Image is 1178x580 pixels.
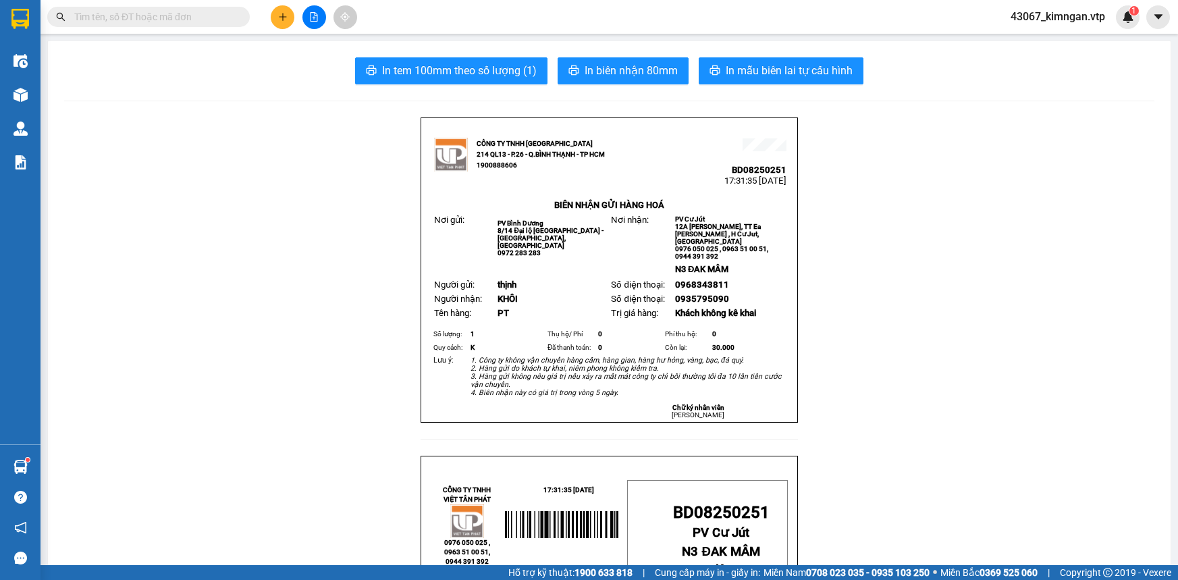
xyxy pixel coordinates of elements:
[663,327,710,341] td: Phí thu hộ:
[434,138,468,172] img: logo
[271,5,294,29] button: plus
[611,215,649,225] span: Nơi nhận:
[672,411,724,419] span: [PERSON_NAME]
[675,223,761,245] span: 12A [PERSON_NAME], TT Ea [PERSON_NAME] , H Cư Jut, [GEOGRAPHIC_DATA]
[693,525,749,540] span: PV Cư Jút
[1000,8,1116,25] span: 43067_kimngan.vtp
[498,219,543,227] span: PV Bình Dương
[498,280,516,290] span: thịnh
[764,565,930,580] span: Miền Nam
[471,356,782,397] em: 1. Công ty không vận chuyển hàng cấm, hàng gian, hàng hư hỏng, vàng, bạc, đá quý. 2. Hàng gửi do ...
[699,57,863,84] button: printerIn mẫu biên lai tự cấu hình
[545,327,596,341] td: Thụ hộ/ Phí
[309,12,319,22] span: file-add
[712,330,716,338] span: 0
[434,308,471,318] span: Tên hàng:
[26,458,30,462] sup: 1
[940,565,1038,580] span: Miền Bắc
[716,562,724,577] span: K
[598,330,602,338] span: 0
[355,57,547,84] button: printerIn tem 100mm theo số lượng (1)
[933,570,937,575] span: ⚪️
[675,264,728,274] span: N3 ĐAK MÂM
[545,341,596,354] td: Đã thanh toán:
[431,341,468,354] td: Quy cách:
[611,280,664,290] span: Số điện thoại:
[366,65,377,78] span: printer
[806,567,930,578] strong: 0708 023 035 - 0935 103 250
[554,200,664,210] strong: BIÊN NHẬN GỬI HÀNG HOÁ
[471,330,475,338] span: 1
[14,521,27,534] span: notification
[333,5,357,29] button: aim
[724,176,786,186] span: 17:31:35 [DATE]
[673,503,770,522] span: BD08250251
[611,308,658,318] span: Trị giá hàng:
[477,140,605,169] strong: CÔNG TY TNHH [GEOGRAPHIC_DATA] 214 QL13 - P.26 - Q.BÌNH THẠNH - TP HCM 1900888606
[643,565,645,580] span: |
[574,567,633,578] strong: 1900 633 818
[443,486,491,503] strong: CÔNG TY TNHH VIỆT TÂN PHÁT
[710,65,720,78] span: printer
[675,308,756,318] span: Khách không kê khai
[682,544,759,559] span: N3 ĐAK MÂM
[450,504,484,538] img: logo
[434,294,482,304] span: Người nhận:
[56,12,65,22] span: search
[1152,11,1164,23] span: caret-down
[1122,11,1134,23] img: icon-new-feature
[278,12,288,22] span: plus
[431,327,468,341] td: Số lượng:
[340,12,350,22] span: aim
[434,280,475,290] span: Người gửi:
[508,565,633,580] span: Hỗ trợ kỹ thuật:
[980,567,1038,578] strong: 0369 525 060
[675,294,729,304] span: 0935795090
[585,62,678,79] span: In biên nhận 80mm
[74,9,234,24] input: Tìm tên, số ĐT hoặc mã đơn
[433,356,454,365] span: Lưu ý:
[11,9,29,29] img: logo-vxr
[675,215,705,223] span: PV Cư Jút
[732,165,786,175] span: BD08250251
[611,294,664,304] span: Số điện thoại:
[663,341,710,354] td: Còn lại:
[14,155,28,169] img: solution-icon
[14,552,27,564] span: message
[712,344,734,351] span: 30.000
[14,122,28,136] img: warehouse-icon
[14,491,27,504] span: question-circle
[14,460,28,474] img: warehouse-icon
[558,57,689,84] button: printerIn biên nhận 80mm
[444,539,490,565] span: 0976 050 025 , 0963 51 00 51, 0944 391 392
[1048,565,1050,580] span: |
[382,62,537,79] span: In tem 100mm theo số lượng (1)
[672,404,724,411] strong: Chữ ký nhân viên
[302,5,326,29] button: file-add
[1129,6,1139,16] sup: 1
[471,344,475,351] span: K
[1103,568,1113,577] span: copyright
[726,62,853,79] span: In mẫu biên lai tự cấu hình
[598,344,602,351] span: 0
[498,227,603,249] span: 8/14 Đại lộ [GEOGRAPHIC_DATA] - [GEOGRAPHIC_DATA], [GEOGRAPHIC_DATA]
[1146,5,1170,29] button: caret-down
[1131,6,1136,16] span: 1
[14,88,28,102] img: warehouse-icon
[675,280,729,290] span: 0968343811
[434,215,464,225] span: Nơi gửi:
[498,308,509,318] span: PT
[675,245,768,260] span: 0976 050 025 , 0963 51 00 51, 0944 391 392
[655,565,760,580] span: Cung cấp máy in - giấy in:
[14,54,28,68] img: warehouse-icon
[543,486,594,494] span: 17:31:35 [DATE]
[498,249,541,257] span: 0972 283 283
[498,294,518,304] span: KHÔI
[568,65,579,78] span: printer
